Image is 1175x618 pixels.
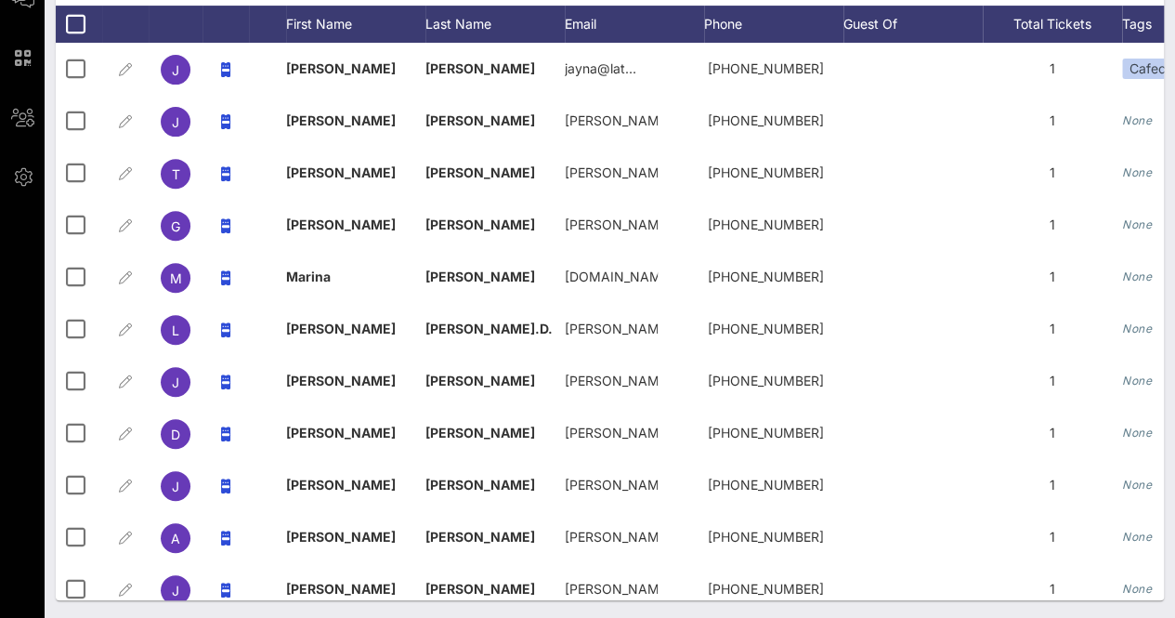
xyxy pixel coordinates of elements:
[708,164,824,180] span: +12817039292
[565,199,658,251] p: [PERSON_NAME]or…
[1122,217,1152,231] i: None
[983,355,1122,407] div: 1
[565,563,658,615] p: [PERSON_NAME]…
[983,147,1122,199] div: 1
[425,6,565,43] div: Last Name
[425,373,535,388] span: [PERSON_NAME]
[1122,165,1152,179] i: None
[708,529,824,545] span: +15623518410
[708,112,824,128] span: +16025418948
[983,407,1122,459] div: 1
[1122,322,1152,335] i: None
[425,477,535,493] span: [PERSON_NAME]
[425,217,535,232] span: [PERSON_NAME]
[1122,426,1152,440] i: None
[172,62,179,78] span: J
[286,581,396,597] span: [PERSON_NAME]
[286,6,425,43] div: First Name
[983,6,1122,43] div: Total Tickets
[425,529,535,545] span: [PERSON_NAME]
[1122,582,1152,596] i: None
[565,251,658,303] p: [DOMAIN_NAME]…
[425,164,535,180] span: [PERSON_NAME]
[565,407,658,459] p: [PERSON_NAME]…
[565,511,658,563] p: [PERSON_NAME]…
[983,43,1122,95] div: 1
[1122,270,1152,283] i: None
[172,114,179,130] span: J
[172,322,179,338] span: L
[708,373,824,388] span: +16262901229
[286,477,396,493] span: [PERSON_NAME]
[983,511,1122,563] div: 1
[708,581,824,597] span: +16262744854
[843,6,983,43] div: Guest Of
[565,147,658,199] p: [PERSON_NAME]…
[565,6,704,43] div: Email
[983,199,1122,251] div: 1
[983,563,1122,615] div: 1
[1122,113,1152,127] i: None
[704,6,843,43] div: Phone
[565,355,658,407] p: [PERSON_NAME].zam…
[1122,530,1152,544] i: None
[983,251,1122,303] div: 1
[565,43,636,95] p: jayna@lat…
[172,479,179,494] span: J
[983,303,1122,355] div: 1
[565,459,658,511] p: [PERSON_NAME].…
[565,95,658,147] p: [PERSON_NAME]…
[286,529,396,545] span: [PERSON_NAME]
[286,60,396,76] span: [PERSON_NAME]
[286,217,396,232] span: [PERSON_NAME]
[983,459,1122,511] div: 1
[172,166,180,182] span: T
[565,303,658,355] p: [PERSON_NAME].[PERSON_NAME]…
[425,60,535,76] span: [PERSON_NAME]
[425,581,535,597] span: [PERSON_NAME]
[708,60,824,76] span: +13104367738
[425,321,553,336] span: [PERSON_NAME].D.
[708,425,824,440] span: +13055824744
[171,218,180,234] span: G
[286,425,396,440] span: [PERSON_NAME]
[172,583,179,598] span: J
[286,112,396,128] span: [PERSON_NAME]
[286,321,396,336] span: [PERSON_NAME]
[1122,478,1152,492] i: None
[425,425,535,440] span: [PERSON_NAME]
[286,269,331,284] span: Marina
[170,270,182,286] span: M
[425,112,535,128] span: [PERSON_NAME]
[708,269,824,284] span: +19092105790
[708,217,824,232] span: +12135003331
[286,373,396,388] span: [PERSON_NAME]
[708,321,824,336] span: +16199646624
[172,375,179,390] span: J
[708,477,824,493] span: +19152277420
[171,427,180,442] span: D
[425,269,535,284] span: [PERSON_NAME]
[286,164,396,180] span: [PERSON_NAME]
[983,95,1122,147] div: 1
[1122,374,1152,388] i: None
[171,531,180,546] span: A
